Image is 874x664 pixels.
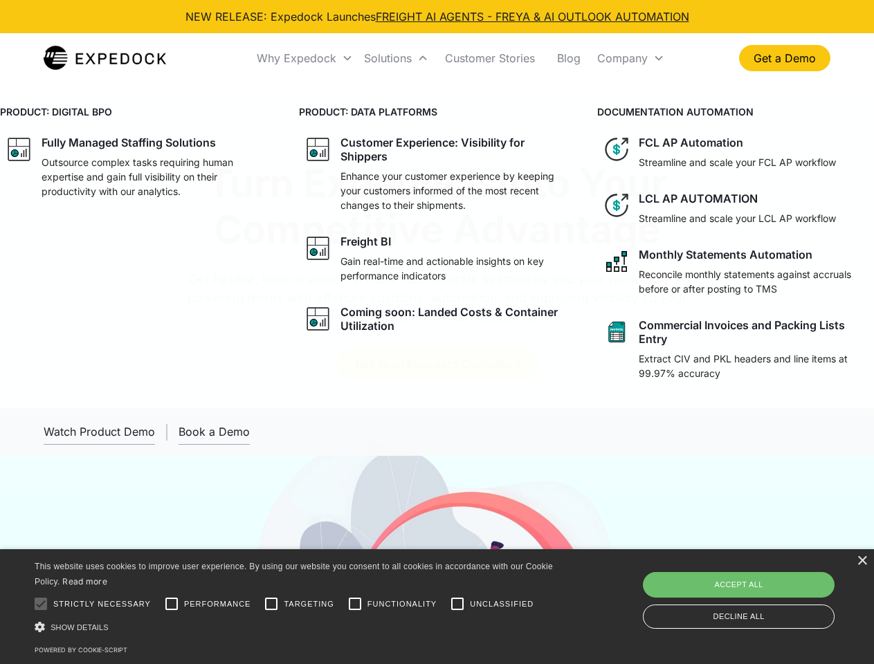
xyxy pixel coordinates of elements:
[179,425,250,439] div: Book a Demo
[739,45,830,71] a: Get a Demo
[639,351,868,380] p: Extract CIV and PKL headers and line items at 99.97% accuracy
[257,51,336,65] div: Why Expedock
[42,136,216,149] div: Fully Managed Staffing Solutions
[603,318,630,346] img: sheet icon
[35,646,127,654] a: Powered by cookie-script
[603,136,630,163] img: dollar icon
[597,242,874,302] a: network like iconMonthly Statements AutomationReconcile monthly statements against accruals befor...
[639,248,812,261] div: Monthly Statements Automation
[304,234,332,262] img: graph icon
[597,51,648,65] div: Company
[644,515,874,664] iframe: Chat Widget
[546,35,592,82] a: Blog
[639,267,868,296] p: Reconcile monthly statements against accruals before or after posting to TMS
[639,136,743,149] div: FCL AP Automation
[340,305,570,333] div: Coming soon: Landed Costs & Container Utilization
[340,234,391,248] div: Freight BI
[597,313,874,386] a: sheet iconCommercial Invoices and Packing Lists EntryExtract CIV and PKL headers and line items a...
[51,623,109,631] span: Show details
[470,598,534,610] span: Unclassified
[639,211,836,225] p: Streamline and scale your LCL AP workflow
[299,104,576,119] h4: PRODUCT: DATA PLATFORMS
[251,35,358,82] div: Why Expedock
[299,299,576,338] a: graph iconComing soon: Landed Costs & Container Utilization
[376,10,689,24] a: FREIGHT AI AGENTS - FREYA & AI OUTLOOK AUTOMATION
[185,8,689,25] div: NEW RELEASE: Expedock Launches
[639,318,868,346] div: Commercial Invoices and Packing Lists Entry
[35,562,553,587] span: This website uses cookies to improve user experience. By using our website you consent to all coo...
[44,425,155,439] div: Watch Product Demo
[304,136,332,163] img: graph icon
[367,598,437,610] span: Functionality
[284,598,334,610] span: Targeting
[340,136,570,163] div: Customer Experience: Visibility for Shippers
[358,35,434,82] div: Solutions
[603,192,630,219] img: dollar icon
[35,620,558,634] div: Show details
[53,598,151,610] span: Strictly necessary
[184,598,251,610] span: Performance
[340,254,570,283] p: Gain real-time and actionable insights on key performance indicators
[179,419,250,445] a: Book a Demo
[42,155,271,199] p: Outsource complex tasks requiring human expertise and gain full visibility on their productivity ...
[603,248,630,275] img: network like icon
[44,44,166,72] a: home
[364,51,412,65] div: Solutions
[44,419,155,445] a: open lightbox
[639,192,758,205] div: LCL AP AUTOMATION
[592,35,670,82] div: Company
[434,35,546,82] a: Customer Stories
[299,130,576,218] a: graph iconCustomer Experience: Visibility for ShippersEnhance your customer experience by keeping...
[304,305,332,333] img: graph icon
[340,169,570,212] p: Enhance your customer experience by keeping your customers informed of the most recent changes to...
[6,136,33,163] img: graph icon
[597,104,874,119] h4: DOCUMENTATION AUTOMATION
[44,44,166,72] img: Expedock Logo
[62,576,107,587] a: Read more
[597,186,874,231] a: dollar iconLCL AP AUTOMATIONStreamline and scale your LCL AP workflow
[597,130,874,175] a: dollar iconFCL AP AutomationStreamline and scale your FCL AP workflow
[639,155,836,169] p: Streamline and scale your FCL AP workflow
[299,229,576,288] a: graph iconFreight BIGain real-time and actionable insights on key performance indicators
